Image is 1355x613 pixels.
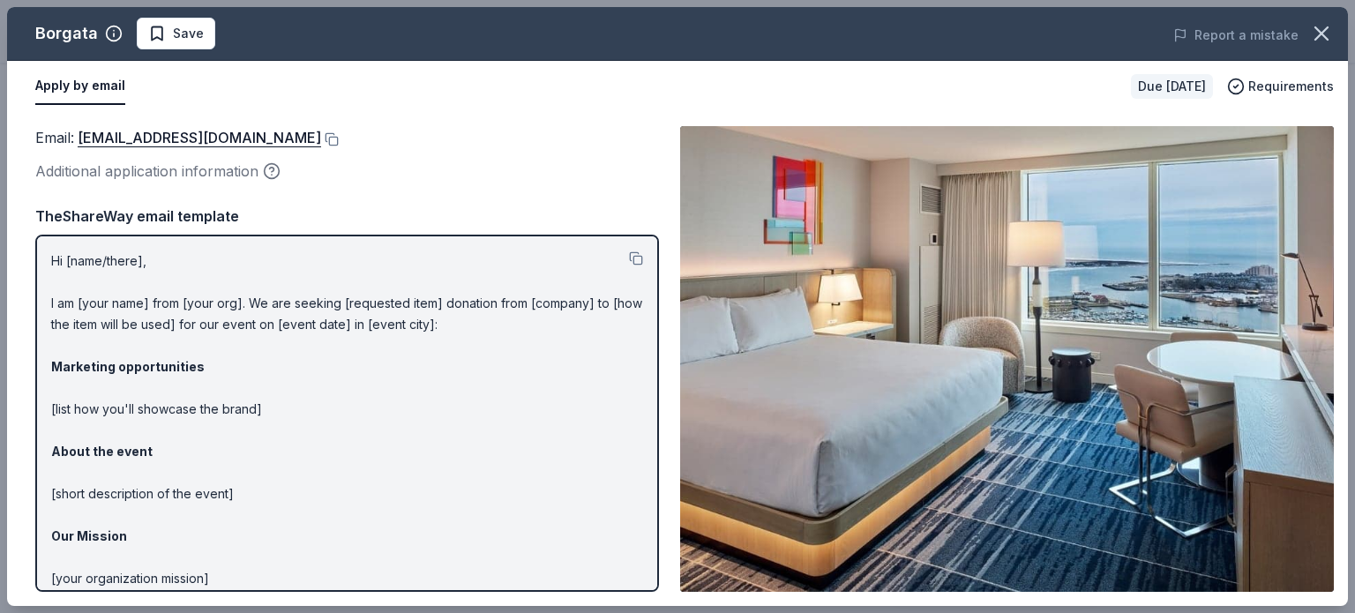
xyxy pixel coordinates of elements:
[137,18,215,49] button: Save
[35,68,125,105] button: Apply by email
[51,528,127,543] strong: Our Mission
[51,444,153,459] strong: About the event
[35,19,98,48] div: Borgata
[35,129,321,146] span: Email :
[35,160,659,183] div: Additional application information
[1131,74,1213,99] div: Due [DATE]
[78,126,321,149] a: [EMAIL_ADDRESS][DOMAIN_NAME]
[1248,76,1334,97] span: Requirements
[173,23,204,44] span: Save
[35,205,659,228] div: TheShareWay email template
[1173,25,1299,46] button: Report a mistake
[680,126,1334,592] img: Image for Borgata
[1227,76,1334,97] button: Requirements
[51,359,205,374] strong: Marketing opportunities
